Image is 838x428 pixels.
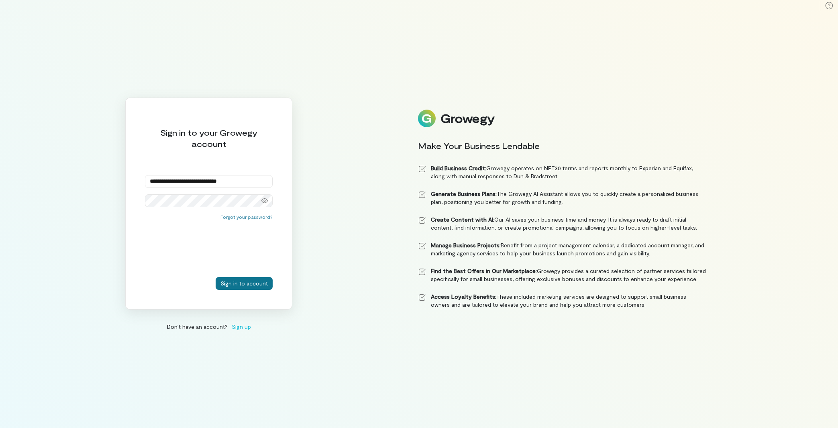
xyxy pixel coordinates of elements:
[145,127,273,149] div: Sign in to your Growegy account
[418,164,706,180] li: Growegy operates on NET30 terms and reports monthly to Experian and Equifax, along with manual re...
[440,112,494,125] div: Growegy
[418,241,706,257] li: Benefit from a project management calendar, a dedicated account manager, and marketing agency ser...
[431,216,494,223] strong: Create Content with AI:
[431,293,496,300] strong: Access Loyalty Benefits:
[418,140,706,151] div: Make Your Business Lendable
[125,322,292,331] div: Don’t have an account?
[431,267,537,274] strong: Find the Best Offers in Our Marketplace:
[418,216,706,232] li: Our AI saves your business time and money. It is always ready to draft initial content, find info...
[431,190,497,197] strong: Generate Business Plans:
[431,242,501,249] strong: Manage Business Projects:
[232,322,251,331] span: Sign up
[216,277,273,290] button: Sign in to account
[418,190,706,206] li: The Growegy AI Assistant allows you to quickly create a personalized business plan, positioning y...
[431,165,486,171] strong: Build Business Credit:
[418,293,706,309] li: These included marketing services are designed to support small business owners and are tailored ...
[418,110,436,127] img: Logo
[418,267,706,283] li: Growegy provides a curated selection of partner services tailored specifically for small business...
[220,214,273,220] button: Forgot your password?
